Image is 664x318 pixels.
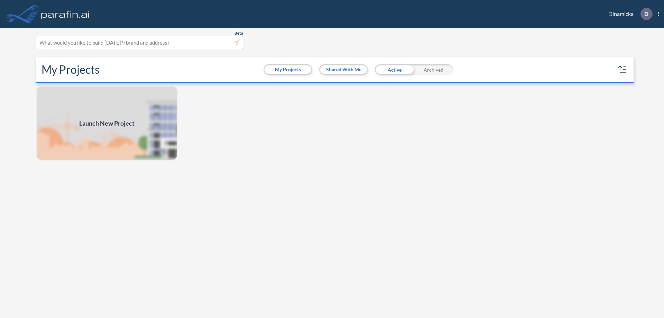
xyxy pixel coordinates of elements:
[36,86,178,161] img: add
[644,11,648,17] p: D
[598,8,659,20] div: Dinamicka
[320,65,367,74] button: Shared With Me
[36,86,178,161] a: Launch New Project
[79,119,135,128] span: Launch New Project
[265,65,311,74] button: My Projects
[40,7,91,21] img: logo
[414,64,453,75] div: Archived
[375,64,414,75] div: Active
[617,64,628,75] button: sort
[41,63,100,76] h2: My Projects
[234,30,243,36] span: Beta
